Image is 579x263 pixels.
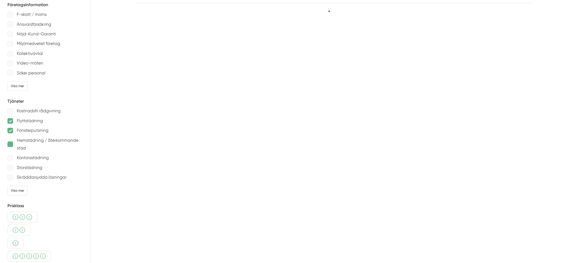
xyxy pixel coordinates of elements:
div: Visa mer [7,186,28,195]
div: Visa mer [7,81,28,91]
p: Ansvarsförsäkring [17,20,51,28]
p: Söker personal [17,69,45,77]
div: Billigare [7,225,30,236]
p: Video-möten [17,59,43,67]
div: Billigt [7,238,24,249]
div: Medel [7,212,37,223]
h5: Prisklass [7,203,83,209]
p: Kontorsstädning [17,154,49,162]
p: Hemstädning / återkommande städ [17,136,83,152]
p: Kostnadsfri rådgivning [17,107,61,115]
h5: Företagsinformation [7,2,83,8]
p: Nöjd-Kund-Garanti [17,30,56,38]
p: Fönsterputsning [17,127,48,134]
p: Miljömedvetet företag [17,40,60,47]
p: Storstädning [17,164,42,172]
h5: Tjänster [7,98,83,105]
p: F-skatt / moms [17,11,47,18]
div: Dyrare [7,251,51,262]
p: Kollektivavtal [17,50,43,57]
p: Skräddarsydda lösningar [17,173,67,181]
p: Flyttstädning [17,117,43,125]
